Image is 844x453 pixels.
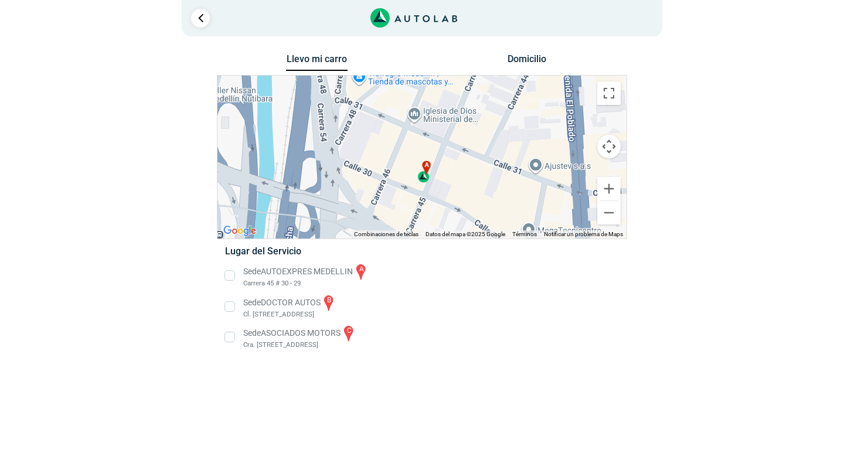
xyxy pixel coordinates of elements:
a: Términos [512,231,537,237]
button: Combinaciones de teclas [354,230,418,239]
span: a [424,161,429,171]
button: Domicilio [496,53,558,70]
button: Cambiar a la vista en pantalla completa [597,81,621,105]
span: Datos del mapa ©2025 Google [426,231,505,237]
button: Reducir [597,201,621,224]
a: Link al sitio de autolab [370,12,458,23]
a: Notificar un problema de Maps [544,231,623,237]
button: Controles de visualización del mapa [597,135,621,158]
img: Google [220,223,259,239]
button: Llevo mi carro [286,53,348,71]
button: Ampliar [597,177,621,200]
h5: Lugar del Servicio [225,246,618,257]
a: Abre esta zona en Google Maps (se abre en una nueva ventana) [220,223,259,239]
a: Ir al paso anterior [191,9,210,28]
